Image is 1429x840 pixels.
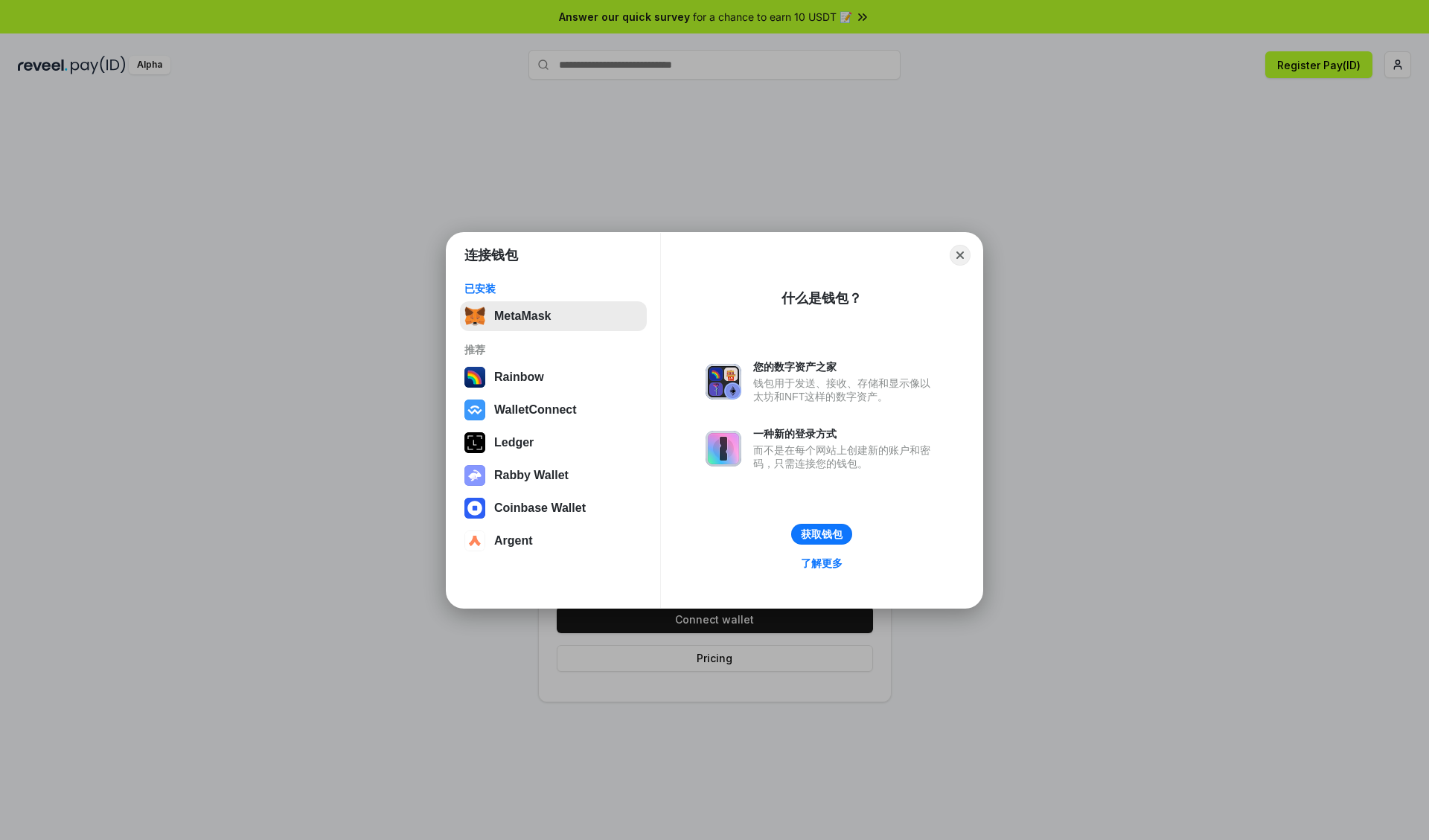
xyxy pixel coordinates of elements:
[494,534,533,548] div: Argent
[460,301,647,331] button: MetaMask
[464,432,485,453] img: svg+xml,%3Csvg%20xmlns%3D%22http%3A%2F%2Fwww.w3.org%2F2000%2Fsvg%22%20width%3D%2228%22%20height%3...
[460,362,647,392] button: Rainbow
[464,465,485,486] img: svg+xml,%3Csvg%20xmlns%3D%22http%3A%2F%2Fwww.w3.org%2F2000%2Fsvg%22%20fill%3D%22none%22%20viewBox...
[464,498,485,519] img: svg+xml,%3Csvg%20width%3D%2228%22%20height%3D%2228%22%20viewBox%3D%220%200%2028%2028%22%20fill%3D...
[494,403,577,417] div: WalletConnect
[464,343,642,356] div: 推荐
[464,367,485,388] img: svg+xml,%3Csvg%20width%3D%22120%22%20height%3D%22120%22%20viewBox%3D%220%200%20120%20120%22%20fil...
[792,554,851,573] a: 了解更多
[753,443,938,470] div: 而不是在每个网站上创建新的账户和密码，只需连接您的钱包。
[706,364,741,400] img: svg+xml,%3Csvg%20xmlns%3D%22http%3A%2F%2Fwww.w3.org%2F2000%2Fsvg%22%20fill%3D%22none%22%20viewBox...
[753,376,938,403] div: 钱包用于发送、接收、存储和显示像以太坊和NFT这样的数字资产。
[464,400,485,420] img: svg+xml,%3Csvg%20width%3D%2228%22%20height%3D%2228%22%20viewBox%3D%220%200%2028%2028%22%20fill%3D...
[464,282,642,295] div: 已安装
[460,461,647,490] button: Rabby Wallet
[753,427,938,440] div: 一种新的登录方式
[801,528,843,541] div: 获取钱包
[494,436,534,449] div: Ledger
[460,395,647,425] button: WalletConnect
[494,501,586,515] div: Coinbase Wallet
[460,428,647,458] button: Ledger
[460,493,647,523] button: Coinbase Wallet
[494,469,569,482] div: Rabby Wallet
[801,557,843,570] div: 了解更多
[464,306,485,327] img: svg+xml,%3Csvg%20fill%3D%22none%22%20height%3D%2233%22%20viewBox%3D%220%200%2035%2033%22%20width%...
[706,431,741,467] img: svg+xml,%3Csvg%20xmlns%3D%22http%3A%2F%2Fwww.w3.org%2F2000%2Fsvg%22%20fill%3D%22none%22%20viewBox...
[753,360,938,373] div: 您的数字资产之家
[460,526,647,556] button: Argent
[781,289,862,307] div: 什么是钱包？
[791,524,852,545] button: 获取钱包
[464,530,485,551] img: svg+xml,%3Csvg%20width%3D%2228%22%20height%3D%2228%22%20viewBox%3D%220%200%2028%2028%22%20fill%3D...
[494,310,551,323] div: MetaMask
[464,246,518,264] h1: 连接钱包
[494,371,544,384] div: Rainbow
[950,245,971,266] button: Close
